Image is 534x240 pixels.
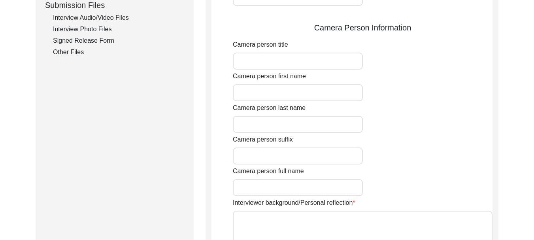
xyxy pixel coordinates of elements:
div: Camera Person Information [233,22,492,34]
label: Camera person full name [233,166,304,176]
div: Other Files [53,47,184,57]
label: Camera person suffix [233,135,293,144]
label: Camera person title [233,40,288,49]
div: Interview Photo Files [53,25,184,34]
label: Interviewer background/Personal reflection [233,198,355,208]
label: Camera person first name [233,72,306,81]
label: Camera person last name [233,103,306,113]
div: Interview Audio/Video Files [53,13,184,23]
div: Signed Release Form [53,36,184,45]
